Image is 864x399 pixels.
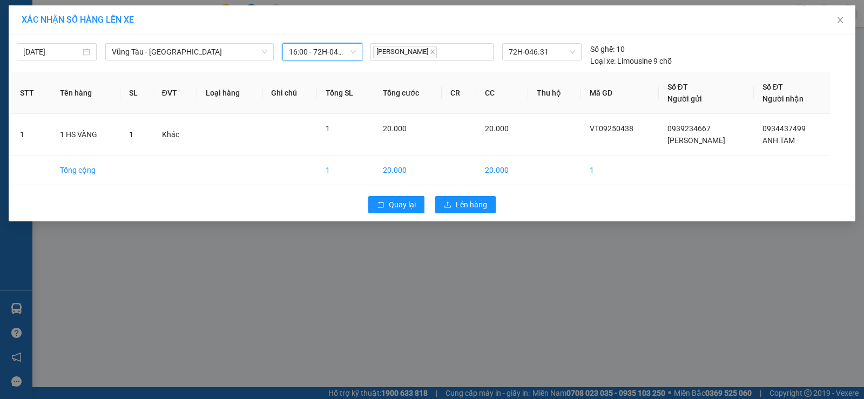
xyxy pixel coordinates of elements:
[667,94,702,103] span: Người gửi
[442,72,476,114] th: CR
[456,199,487,211] span: Lên hàng
[377,201,384,209] span: rollback
[262,72,318,114] th: Ghi chú
[444,201,451,209] span: upload
[667,83,688,91] span: Số ĐT
[51,114,120,155] td: 1 HS VÀNG
[374,72,442,114] th: Tổng cước
[509,44,575,60] span: 72H-046.31
[289,44,356,60] span: 16:00 - 72H-046.31
[153,72,197,114] th: ĐVT
[762,124,806,133] span: 0934437499
[476,155,529,185] td: 20.000
[5,58,75,82] li: VP VP 108 [PERSON_NAME]
[485,124,509,133] span: 20.000
[590,43,615,55] span: Số ghế:
[317,72,374,114] th: Tổng SL
[51,72,120,114] th: Tên hàng
[51,155,120,185] td: Tổng cộng
[590,55,616,67] span: Loại xe:
[153,114,197,155] td: Khác
[261,49,268,55] span: down
[389,199,416,211] span: Quay lại
[129,130,133,139] span: 1
[23,46,80,58] input: 13/09/2025
[373,46,437,58] span: [PERSON_NAME]
[581,72,658,114] th: Mã GD
[590,124,633,133] span: VT09250438
[430,49,435,55] span: close
[590,55,672,67] div: Limousine 9 chỗ
[762,94,804,103] span: Người nhận
[435,196,496,213] button: uploadLên hàng
[11,72,51,114] th: STT
[374,155,442,185] td: 20.000
[120,72,153,114] th: SL
[5,5,157,46] li: Anh Quốc Limousine
[22,15,134,25] span: XÁC NHẬN SỐ HÀNG LÊN XE
[528,72,581,114] th: Thu hộ
[667,124,711,133] span: 0939234667
[326,124,330,133] span: 1
[197,72,262,114] th: Loại hàng
[667,136,725,145] span: [PERSON_NAME]
[112,44,267,60] span: Vũng Tàu - Sân Bay
[368,196,424,213] button: rollbackQuay lại
[836,16,845,24] span: close
[762,83,783,91] span: Số ĐT
[825,5,855,36] button: Close
[75,58,144,94] li: VP VP 184 [PERSON_NAME] - HCM
[11,114,51,155] td: 1
[383,124,407,133] span: 20.000
[762,136,795,145] span: ANH TAM
[590,43,625,55] div: 10
[476,72,529,114] th: CC
[317,155,374,185] td: 1
[581,155,658,185] td: 1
